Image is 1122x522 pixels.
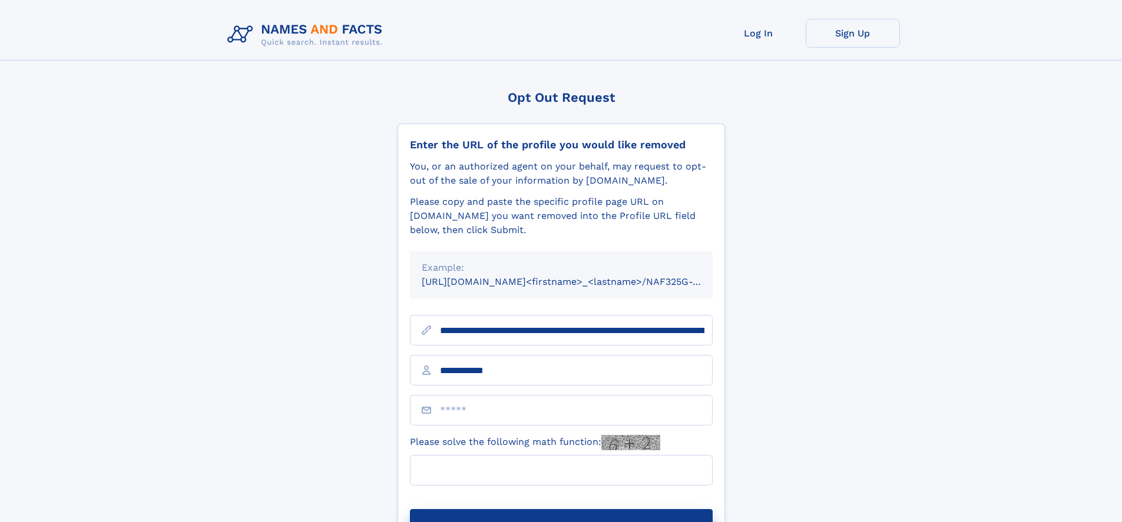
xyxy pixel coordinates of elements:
div: Please copy and paste the specific profile page URL on [DOMAIN_NAME] you want removed into the Pr... [410,195,713,237]
label: Please solve the following math function: [410,435,660,450]
a: Sign Up [806,19,900,48]
div: Example: [422,261,701,275]
div: You, or an authorized agent on your behalf, may request to opt-out of the sale of your informatio... [410,159,713,188]
a: Log In [711,19,806,48]
img: Logo Names and Facts [223,19,392,51]
div: Enter the URL of the profile you would like removed [410,138,713,151]
div: Opt Out Request [398,90,725,105]
small: [URL][DOMAIN_NAME]<firstname>_<lastname>/NAF325G-xxxxxxxx [422,276,735,287]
